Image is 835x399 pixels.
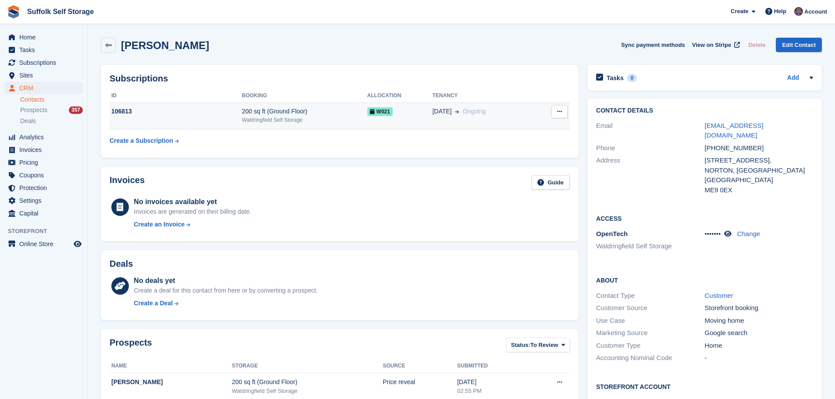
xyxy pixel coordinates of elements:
[232,359,383,373] th: Storage
[383,359,457,373] th: Source
[506,338,570,352] button: Status: To Review
[531,175,570,190] a: Guide
[627,74,637,82] div: 0
[596,230,628,237] span: OpenTech
[596,291,704,301] div: Contact Type
[4,69,83,81] a: menu
[705,341,813,351] div: Home
[20,106,47,114] span: Prospects
[596,303,704,313] div: Customer Source
[19,238,72,250] span: Online Store
[19,182,72,194] span: Protection
[596,241,704,251] li: Waldringfield Self Storage
[242,89,367,103] th: Booking
[705,155,813,166] div: [STREET_ADDRESS],
[596,214,813,222] h2: Access
[776,38,822,52] a: Edit Contact
[745,38,769,52] button: Delete
[134,286,317,295] div: Create a deal for this contact from here or by converting a prospect.
[4,156,83,169] a: menu
[232,378,383,387] div: 200 sq ft (Ground Floor)
[596,107,813,114] h2: Contact Details
[110,136,173,145] div: Create a Subscription
[20,117,83,126] a: Deals
[787,73,799,83] a: Add
[705,230,721,237] span: •••••••
[20,117,36,125] span: Deals
[19,144,72,156] span: Invoices
[705,175,813,185] div: [GEOGRAPHIC_DATA]
[19,44,72,56] span: Tasks
[19,56,72,69] span: Subscriptions
[457,359,528,373] th: Submitted
[4,144,83,156] a: menu
[432,89,534,103] th: Tenancy
[530,341,558,350] span: To Review
[19,31,72,43] span: Home
[134,299,173,308] div: Create a Deal
[511,341,530,350] span: Status:
[134,220,251,229] a: Create an Invoice
[705,185,813,195] div: ME9 0EX
[19,69,72,81] span: Sites
[242,107,367,116] div: 200 sq ft (Ground Floor)
[705,292,733,299] a: Customer
[596,328,704,338] div: Marketing Source
[705,166,813,176] div: NORTON, [GEOGRAPHIC_DATA]
[20,106,83,115] a: Prospects 357
[596,275,813,284] h2: About
[689,38,742,52] a: View on Stripe
[737,230,760,237] a: Change
[774,7,786,16] span: Help
[72,239,83,249] a: Preview store
[457,387,528,395] div: 02:55 PM
[110,74,570,84] h2: Subscriptions
[4,207,83,219] a: menu
[110,359,232,373] th: Name
[462,108,486,115] span: Ongoing
[19,169,72,181] span: Coupons
[731,7,748,16] span: Create
[232,387,383,395] div: Waldringfield Self Storage
[596,382,813,391] h2: Storefront Account
[705,303,813,313] div: Storefront booking
[134,197,251,207] div: No invoices available yet
[705,122,764,139] a: [EMAIL_ADDRESS][DOMAIN_NAME]
[4,194,83,207] a: menu
[596,155,704,195] div: Address
[367,89,433,103] th: Allocation
[4,169,83,181] a: menu
[19,156,72,169] span: Pricing
[607,74,624,82] h2: Tasks
[596,341,704,351] div: Customer Type
[110,338,152,354] h2: Prospects
[621,38,685,52] button: Sync payment methods
[705,316,813,326] div: Moving home
[596,121,704,141] div: Email
[69,106,83,114] div: 357
[794,7,803,16] img: Emma
[705,328,813,338] div: Google search
[19,194,72,207] span: Settings
[242,116,367,124] div: Waldringfield Self Storage
[367,107,393,116] span: W021
[457,378,528,387] div: [DATE]
[121,39,209,51] h2: [PERSON_NAME]
[19,207,72,219] span: Capital
[111,378,232,387] div: [PERSON_NAME]
[110,89,242,103] th: ID
[596,143,704,153] div: Phone
[4,82,83,94] a: menu
[134,220,185,229] div: Create an Invoice
[804,7,827,16] span: Account
[432,107,451,116] span: [DATE]
[19,82,72,94] span: CRM
[4,182,83,194] a: menu
[110,107,242,116] div: 106813
[705,143,813,153] div: [PHONE_NUMBER]
[4,44,83,56] a: menu
[4,131,83,143] a: menu
[4,238,83,250] a: menu
[692,41,731,49] span: View on Stripe
[110,259,133,269] h2: Deals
